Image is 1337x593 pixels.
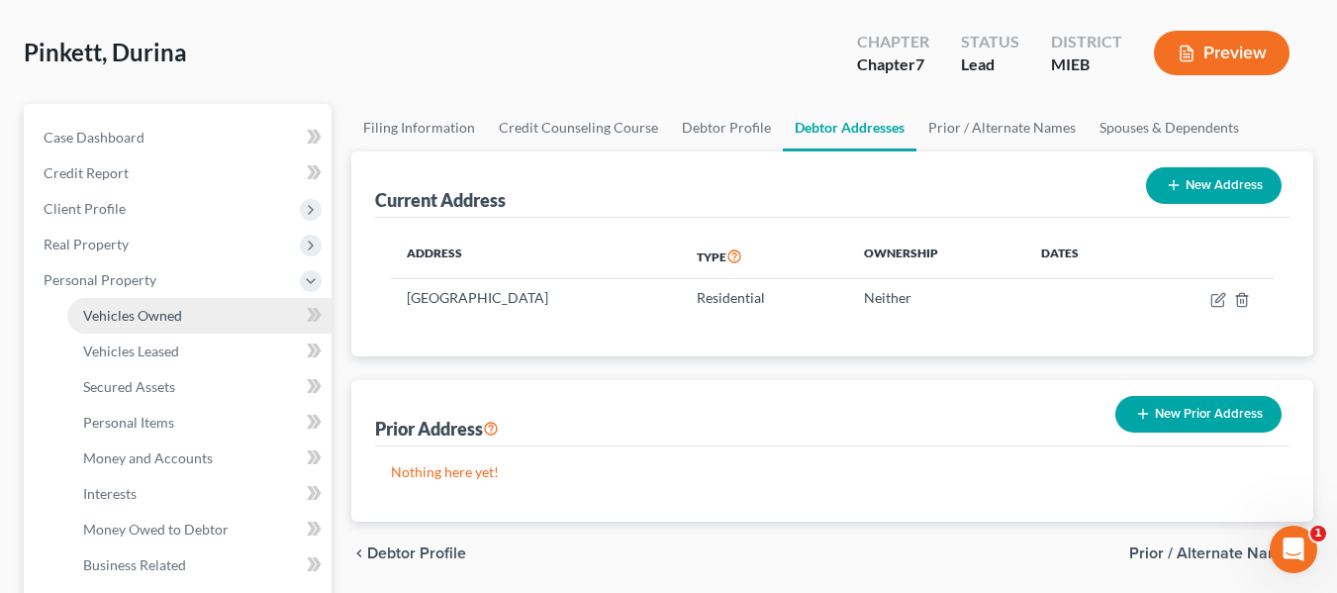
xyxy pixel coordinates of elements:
div: District [1051,31,1122,53]
div: MIEB [1051,53,1122,76]
span: Pinkett, Durina [24,38,187,66]
a: Personal Items [67,405,332,441]
span: Vehicles Owned [83,307,182,324]
a: Credit Report [28,155,332,191]
a: Debtor Addresses [783,104,916,151]
span: Credit Report [44,164,129,181]
span: Money Owed to Debtor [83,521,229,538]
a: Case Dashboard [28,120,332,155]
a: Interests [67,476,332,512]
span: Business Related [83,556,186,573]
div: Chapter [857,31,929,53]
a: Money Owed to Debtor [67,512,332,547]
a: Vehicles Leased [67,334,332,369]
span: Debtor Profile [367,545,466,561]
p: Nothing here yet! [391,462,1274,482]
td: Neither [848,279,1025,317]
a: Secured Assets [67,369,332,405]
span: Client Profile [44,200,126,217]
a: Prior / Alternate Names [916,104,1088,151]
span: Secured Assets [83,378,175,395]
a: Credit Counseling Course [487,104,670,151]
div: Status [961,31,1019,53]
button: chevron_left Debtor Profile [351,545,466,561]
button: New Address [1146,167,1282,204]
span: 1 [1310,526,1326,542]
th: Address [391,234,681,279]
span: Interests [83,485,137,502]
span: Case Dashboard [44,129,144,146]
span: Personal Property [44,271,156,288]
th: Dates [1025,234,1141,279]
div: Prior Address [375,417,499,441]
a: Debtor Profile [670,104,783,151]
div: Current Address [375,188,506,212]
span: Prior / Alternate Names [1129,545,1297,561]
span: Personal Items [83,414,174,431]
a: Vehicles Owned [67,298,332,334]
span: 7 [915,54,924,73]
a: Filing Information [351,104,487,151]
iframe: Intercom live chat [1270,526,1317,573]
a: Business Related [67,547,332,583]
th: Type [681,234,848,279]
span: Real Property [44,236,129,252]
span: Money and Accounts [83,449,213,466]
button: Preview [1154,31,1289,75]
i: chevron_left [351,545,367,561]
div: Chapter [857,53,929,76]
th: Ownership [848,234,1025,279]
td: [GEOGRAPHIC_DATA] [391,279,681,317]
div: Lead [961,53,1019,76]
td: Residential [681,279,848,317]
a: Money and Accounts [67,441,332,476]
span: Vehicles Leased [83,343,179,359]
a: Spouses & Dependents [1088,104,1251,151]
button: New Prior Address [1115,396,1282,433]
button: Prior / Alternate Names chevron_right [1129,545,1313,561]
